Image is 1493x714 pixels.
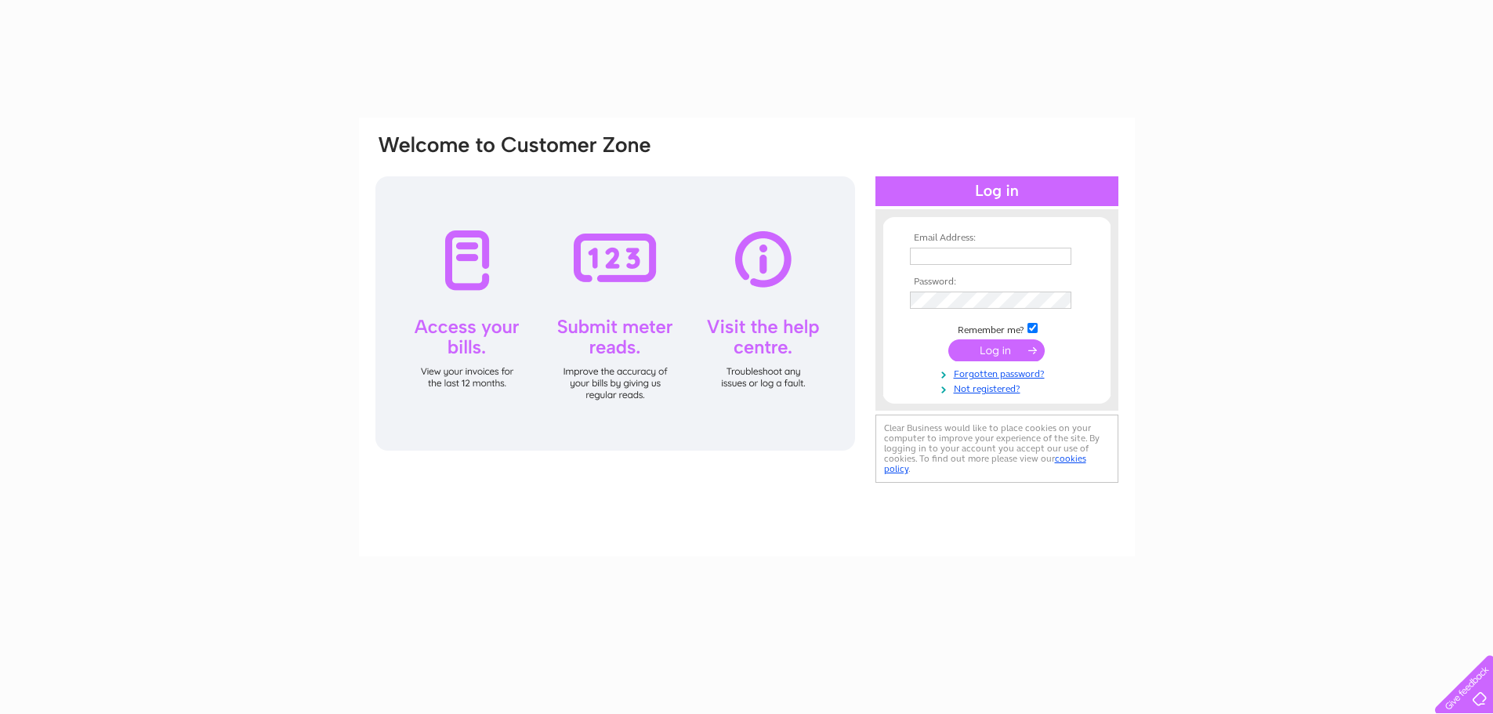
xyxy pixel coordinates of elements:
a: cookies policy [884,453,1086,474]
a: Forgotten password? [910,365,1088,380]
div: Clear Business would like to place cookies on your computer to improve your experience of the sit... [875,415,1118,483]
th: Password: [906,277,1088,288]
a: Not registered? [910,380,1088,395]
td: Remember me? [906,321,1088,336]
th: Email Address: [906,233,1088,244]
input: Submit [948,339,1045,361]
